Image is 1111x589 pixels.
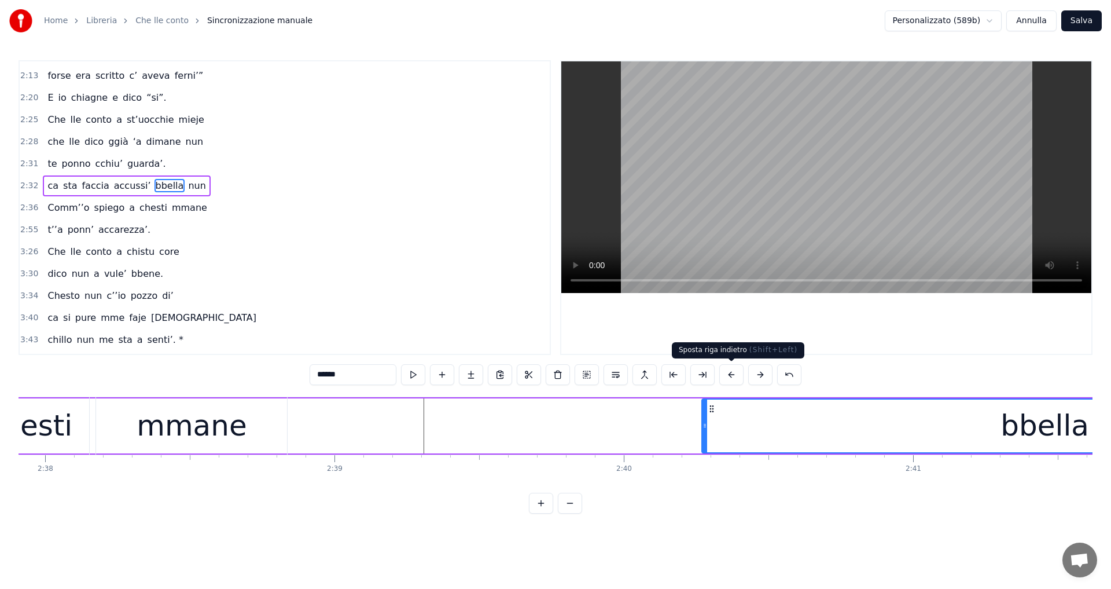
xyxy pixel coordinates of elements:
span: ggià [107,135,130,148]
span: bbene. [130,267,164,280]
span: 2:36 [20,202,38,214]
nav: breadcrumb [44,15,312,27]
span: mmane [171,201,208,214]
span: Che [46,113,67,126]
span: guarda’. [126,157,167,170]
span: nun [185,135,204,148]
span: faje [128,311,148,324]
span: a [93,267,101,280]
span: io [57,91,68,104]
span: a [136,333,144,346]
img: youka [9,9,32,32]
span: 3:40 [20,312,38,324]
span: st’uocchie [126,113,175,126]
span: vule’ [103,267,128,280]
button: Annulla [1006,10,1057,31]
span: che [46,135,65,148]
span: si [62,311,72,324]
span: 2:31 [20,158,38,170]
span: di’ [161,289,175,302]
span: te [46,157,58,170]
span: 2:28 [20,136,38,148]
span: core [158,245,181,258]
span: a [128,201,136,214]
span: nun [83,289,103,302]
span: pure [74,311,97,324]
span: e [111,91,119,104]
span: Comm’’o [46,201,90,214]
div: bbella [1000,404,1089,448]
a: Libreria [86,15,117,27]
span: ponno [61,157,92,170]
span: ca [46,179,60,192]
span: mme [100,311,126,324]
a: Aprire la chat [1062,543,1097,577]
span: 2:25 [20,114,38,126]
span: dimane [145,135,182,148]
span: dico [83,135,105,148]
span: Chesto [46,289,81,302]
span: conto [84,245,113,258]
span: lle [69,113,83,126]
a: Home [44,15,68,27]
button: Salva [1061,10,1102,31]
span: 2:13 [20,70,38,82]
span: scritto [94,69,126,82]
span: cchiu’ [94,157,124,170]
span: sta [62,179,78,192]
span: chiagne [70,91,109,104]
span: accussi’ [113,179,152,192]
span: lle [69,245,83,258]
span: 2:20 [20,92,38,104]
span: 3:26 [20,246,38,258]
span: ponn’ [67,223,95,236]
span: 2:55 [20,224,38,236]
span: ca [46,311,60,324]
span: nun [71,267,90,280]
div: 2:41 [906,464,921,474]
span: 3:30 [20,268,38,280]
span: dico [46,267,68,280]
span: accarezza’. [97,223,152,236]
span: pozzo [130,289,159,302]
span: a [115,113,123,126]
span: nun [76,333,95,346]
span: ( Shift+Left ) [749,346,798,354]
span: Che [46,245,67,258]
span: faccia [80,179,110,192]
div: 2:38 [38,464,53,474]
span: lle [68,135,81,148]
span: senti’. * [146,333,185,346]
div: 2:39 [327,464,343,474]
span: [DEMOGRAPHIC_DATA] [150,311,257,324]
span: forse [46,69,72,82]
span: chesti [138,201,168,214]
span: chillo [46,333,73,346]
span: me [98,333,115,346]
div: 2:40 [616,464,632,474]
span: 2:32 [20,180,38,192]
span: c’ [128,69,138,82]
span: t’’a [46,223,64,236]
span: sta [117,333,133,346]
span: spiego [93,201,126,214]
span: era [75,69,92,82]
span: a [115,245,123,258]
span: ‘a [132,135,143,148]
span: mieje [178,113,205,126]
span: aveva [141,69,171,82]
span: 3:43 [20,334,38,346]
span: c’’io [105,289,127,302]
span: E [46,91,54,104]
span: conto [84,113,113,126]
div: Sposta riga indietro [672,342,804,358]
span: dico [122,91,143,104]
span: Sincronizzazione manuale [207,15,312,27]
span: 3:34 [20,290,38,302]
span: “si”. [145,91,167,104]
span: chistu [126,245,156,258]
span: ferni’” [174,69,205,82]
a: Che lle conto [135,15,189,27]
div: mmane [137,404,247,448]
span: nun [187,179,207,192]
